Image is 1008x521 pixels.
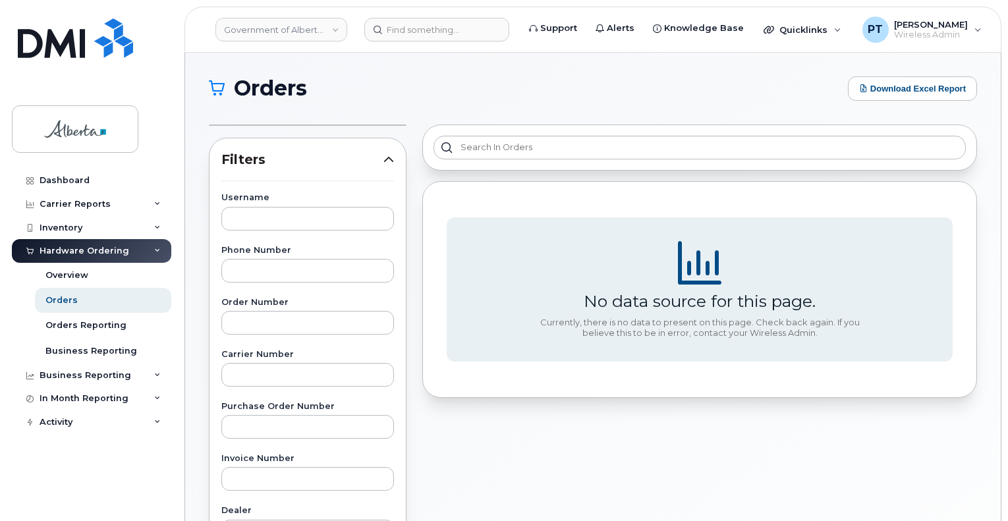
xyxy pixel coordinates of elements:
[584,291,816,311] div: No data source for this page.
[221,402,394,411] label: Purchase Order Number
[221,298,394,307] label: Order Number
[221,246,394,255] label: Phone Number
[535,317,864,338] div: Currently, there is no data to present on this page. Check back again. If you believe this to be ...
[221,454,394,463] label: Invoice Number
[221,150,383,169] span: Filters
[221,350,394,359] label: Carrier Number
[234,78,307,98] span: Orders
[221,194,394,202] label: Username
[434,136,966,159] input: Search in orders
[848,76,977,101] button: Download Excel Report
[221,507,394,515] label: Dealer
